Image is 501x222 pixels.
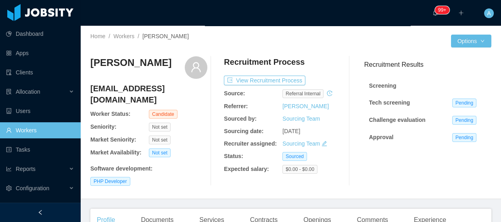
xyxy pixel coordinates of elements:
a: Home [90,33,105,39]
h4: Recruitment Process [224,56,305,68]
span: [PERSON_NAME] [142,33,189,39]
b: Source: [224,90,245,97]
i: icon: solution [6,89,12,95]
a: Workers [113,33,134,39]
b: Market Availability: [90,149,142,156]
a: Sourcing Team [282,115,320,122]
i: icon: history [327,90,332,96]
i: icon: user [190,62,202,73]
button: Optionsicon: down [451,35,491,47]
b: Sourced by: [224,115,257,122]
h3: Recruitment Results [364,60,491,70]
span: Referral internal [282,89,324,98]
span: Pending [452,99,476,107]
i: icon: setting [6,185,12,191]
span: Pending [452,133,476,142]
button: icon: exportView Recruitment Process [224,76,305,85]
a: icon: robotUsers [6,103,74,119]
span: Candidate [149,110,177,119]
span: Not set [149,123,171,132]
strong: Challenge evaluation [369,117,426,123]
sup: 158 [435,6,449,14]
b: Referrer: [224,103,248,109]
h4: [EMAIL_ADDRESS][DOMAIN_NAME] [90,83,207,105]
b: Worker Status: [90,111,130,117]
span: PHP Developer [90,177,130,186]
a: icon: exportView Recruitment Process [224,77,305,84]
b: Expected salary: [224,166,269,172]
a: icon: appstoreApps [6,45,74,61]
a: Sourcing Team [282,140,320,147]
a: icon: profileTasks [6,142,74,158]
span: $0.00 - $0.00 [282,165,317,174]
span: Not set [149,148,171,157]
b: Seniority: [90,123,117,130]
a: [PERSON_NAME] [282,103,329,109]
i: icon: line-chart [6,166,12,172]
span: / [109,33,110,39]
span: A [487,8,491,18]
a: icon: auditClients [6,64,74,80]
strong: Tech screening [369,99,410,106]
b: Status: [224,153,243,159]
span: Sourced [282,152,307,161]
span: Not set [149,136,171,144]
span: Reports [16,166,35,172]
i: icon: plus [458,10,464,16]
span: / [138,33,139,39]
span: [DATE] [282,128,300,134]
b: Sourcing date: [224,128,263,134]
span: Pending [452,116,476,125]
span: Configuration [16,185,49,191]
strong: Approval [369,134,394,140]
span: Allocation [16,88,40,95]
b: Market Seniority: [90,136,136,143]
a: icon: userWorkers [6,122,74,138]
strong: Screening [369,82,397,89]
a: icon: pie-chartDashboard [6,26,74,42]
i: icon: edit [321,141,327,146]
b: Recruiter assigned: [224,140,277,147]
h3: [PERSON_NAME] [90,56,171,69]
b: Software development : [90,165,152,172]
i: icon: bell [432,10,438,16]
